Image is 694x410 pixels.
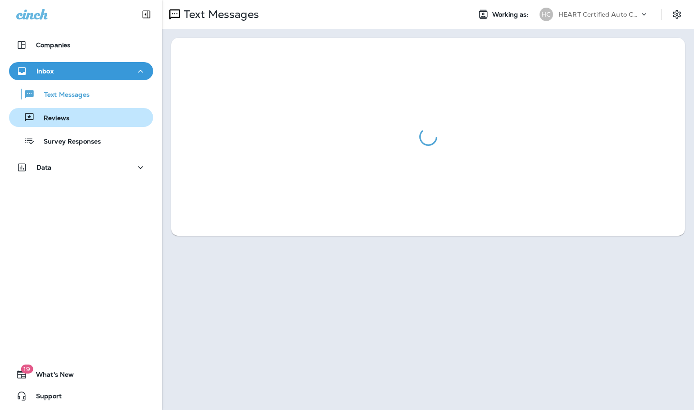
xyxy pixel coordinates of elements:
[9,36,153,54] button: Companies
[134,5,159,23] button: Collapse Sidebar
[540,8,553,21] div: HC
[36,41,70,49] p: Companies
[9,62,153,80] button: Inbox
[27,371,74,382] span: What's New
[35,114,69,123] p: Reviews
[36,68,54,75] p: Inbox
[9,85,153,104] button: Text Messages
[9,131,153,150] button: Survey Responses
[9,387,153,405] button: Support
[35,138,101,146] p: Survey Responses
[36,164,52,171] p: Data
[9,365,153,383] button: 19What's New
[27,392,62,403] span: Support
[21,365,33,374] span: 19
[492,11,531,18] span: Working as:
[35,91,90,99] p: Text Messages
[558,11,640,18] p: HEART Certified Auto Care
[180,8,259,21] p: Text Messages
[9,108,153,127] button: Reviews
[669,6,685,23] button: Settings
[9,158,153,176] button: Data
